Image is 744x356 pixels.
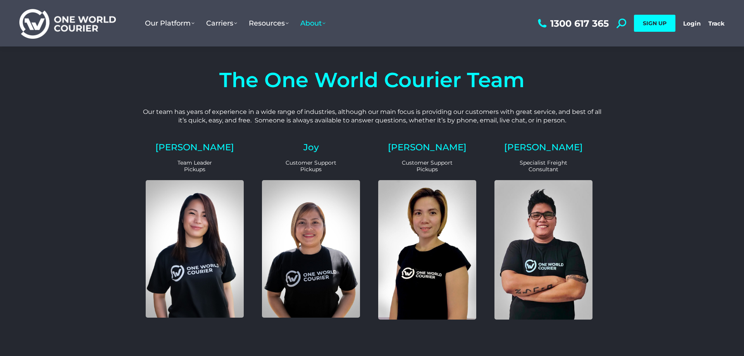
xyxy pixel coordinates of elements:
[146,143,244,152] h2: [PERSON_NAME]
[294,11,331,35] a: About
[378,160,476,173] p: Customer Support Pickups
[643,20,666,27] span: SIGN UP
[145,19,195,28] span: Our Platform
[494,160,592,173] p: Specialist Freight Consultant
[300,19,325,28] span: About
[146,160,244,173] p: Team Leader Pickups
[683,20,701,27] a: Login
[19,8,116,39] img: One World Courier
[634,15,675,32] a: SIGN UP
[494,180,592,320] img: Eric Customer Support and Sales
[378,143,476,152] h2: [PERSON_NAME]
[708,20,725,27] a: Track
[504,142,583,153] a: [PERSON_NAME]
[139,108,604,125] p: Our team has years of experience in a wide range of industries, although our main focus is provid...
[243,11,294,35] a: Resources
[249,19,289,28] span: Resources
[536,19,609,28] a: 1300 617 365
[262,143,360,152] h2: Joy
[262,160,360,173] p: Customer Support Pickups
[139,11,200,35] a: Our Platform
[200,11,243,35] a: Carriers
[139,70,604,90] h4: The One World Courier Team
[206,19,237,28] span: Carriers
